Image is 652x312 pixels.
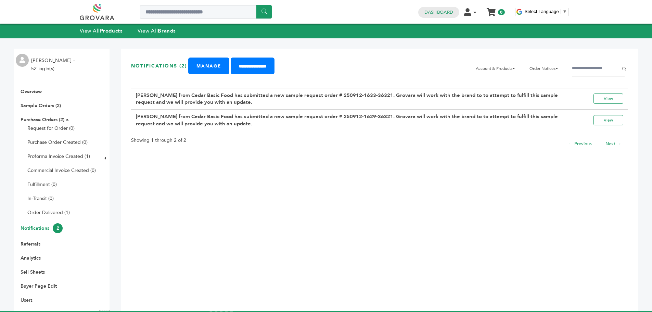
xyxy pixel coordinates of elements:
a: Request for Order (0) [27,125,75,132]
a: View AllProducts [80,27,123,34]
a: Proforma Invoice Created (1) [27,153,90,160]
input: Filter by keywords [572,61,625,76]
li: [PERSON_NAME] - 52 login(s) [31,57,76,73]
a: View [593,115,623,125]
a: Sell Sheets [21,269,45,275]
a: View [593,93,623,104]
a: Sample Orders (2) [21,102,61,109]
a: View AllBrands [138,27,176,34]
a: Notifications2 [21,225,63,232]
li: Account & Products [472,61,523,76]
a: Referrals [21,241,40,247]
span: 2 [53,223,63,233]
span: Select Language [525,9,559,14]
a: In-Transit (0) [27,195,54,202]
strong: Brands [158,27,176,34]
a: Fulfillment (0) [27,181,57,188]
a: Order Delivered (1) [27,209,70,216]
a: Next → [605,141,621,147]
a: Overview [21,88,42,95]
a: Select Language​ [525,9,567,14]
img: profile.png [16,54,29,67]
a: My Cart [487,6,495,13]
td: [PERSON_NAME] from Cedar Basic Food has submitted a new sample request order # 250912-1633-36321.... [131,88,579,110]
span: 0 [498,9,504,15]
a: Users [21,297,33,303]
a: Manage [188,58,229,74]
td: [PERSON_NAME] from Cedar Basic Food has submitted a new sample request order # 250912-1629-36321.... [131,110,579,131]
input: Search a product or brand... [140,5,272,19]
span: ▼ [563,9,567,14]
a: Analytics [21,255,41,261]
li: Order Notices [526,61,566,76]
a: ← Previous [568,141,592,147]
a: Purchase Order Created (0) [27,139,88,146]
h3: Notifications (2) [131,63,187,69]
p: Showing 1 through 2 of 2 [131,136,186,145]
a: Purchase Orders (2) [21,116,64,123]
strong: Products [100,27,123,34]
a: Commercial Invoice Created (0) [27,167,96,174]
a: Dashboard [424,9,453,15]
a: Buyer Page Edit [21,283,57,289]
